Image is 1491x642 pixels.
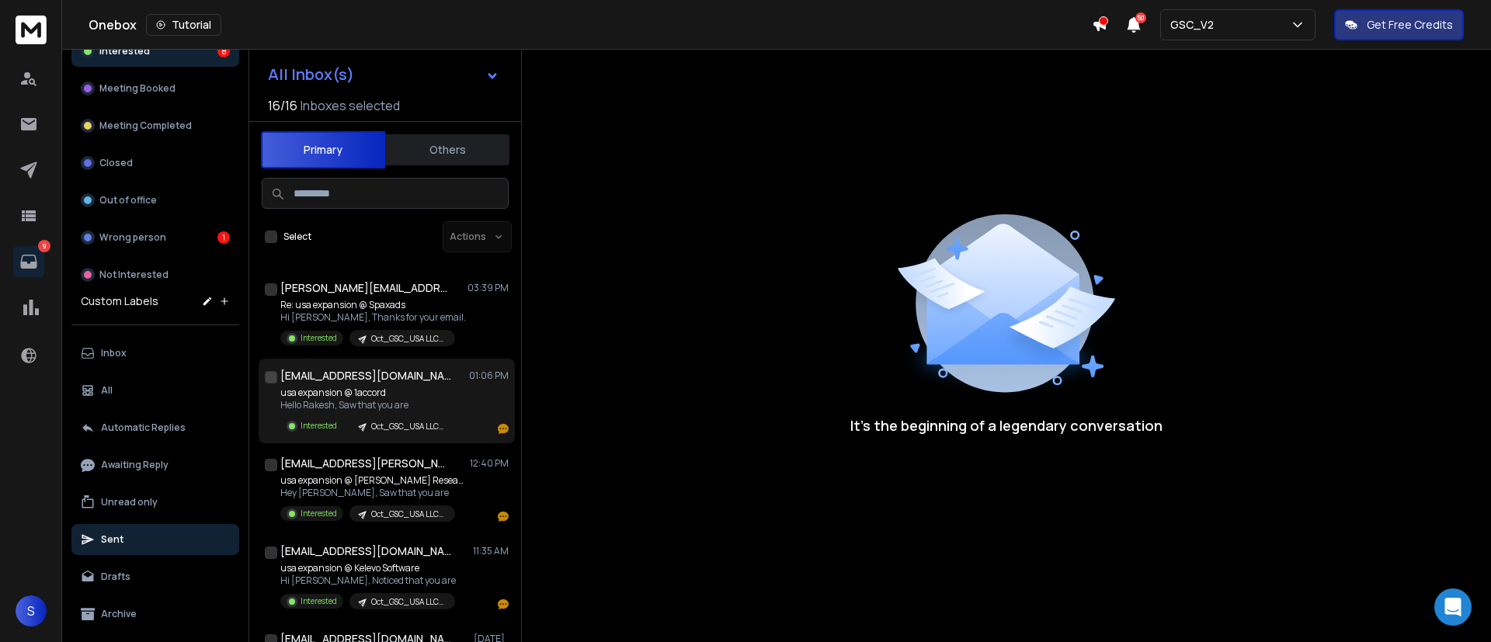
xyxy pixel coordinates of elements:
[268,67,354,82] h1: All Inbox(s)
[1367,17,1453,33] p: Get Free Credits
[101,384,113,397] p: All
[71,73,239,104] button: Meeting Booked
[81,293,158,309] h3: Custom Labels
[301,595,337,607] p: Interested
[99,194,157,206] p: Out of office
[99,82,176,95] p: Meeting Booked
[301,420,337,432] p: Interested
[71,599,239,630] button: Archive
[371,508,446,520] p: Oct_GSC_USA LLC_20-100_India
[283,231,311,243] label: Select
[469,370,509,382] p: 01:06 PM
[71,185,239,216] button: Out of office
[16,595,47,626] button: S
[280,574,456,587] p: Hi [PERSON_NAME], Noticed that you are
[280,311,466,324] p: Hi [PERSON_NAME], Thanks for your email.
[71,110,239,141] button: Meeting Completed
[1334,9,1464,40] button: Get Free Credits
[99,231,166,244] p: Wrong person
[217,45,230,57] div: 8
[71,338,239,369] button: Inbox
[850,415,1163,436] p: It’s the beginning of a legendary conversation
[13,246,44,277] a: 9
[371,421,446,432] p: Oct_GSC_USA LLC_20-100_India
[71,375,239,406] button: All
[101,571,130,583] p: Drafts
[71,561,239,592] button: Drafts
[1170,17,1220,33] p: GSC_V2
[71,36,239,67] button: Interested8
[71,524,239,555] button: Sent
[301,96,400,115] h3: Inboxes selected
[301,508,337,519] p: Interested
[280,387,455,399] p: usa expansion @ 1accord
[71,487,239,518] button: Unread only
[280,562,456,574] p: usa expansion @ Kelevo Software
[71,147,239,179] button: Closed
[255,59,512,90] button: All Inbox(s)
[280,399,455,411] p: Hello Rakesh, Saw that you are
[385,133,509,167] button: Others
[99,157,133,169] p: Closed
[473,545,509,557] p: 11:35 AM
[371,596,446,608] p: Oct_GSC_USA LLC_20-100_India
[38,240,50,252] p: 9
[101,422,186,434] p: Automatic Replies
[101,347,127,359] p: Inbox
[470,457,509,470] p: 12:40 PM
[146,14,221,36] button: Tutorial
[101,533,123,546] p: Sent
[99,45,150,57] p: Interested
[1135,12,1146,23] span: 50
[280,280,451,296] h1: [PERSON_NAME][EMAIL_ADDRESS][DOMAIN_NAME]
[280,299,466,311] p: Re: usa expansion @ Spaxads
[71,259,239,290] button: Not Interested
[99,269,169,281] p: Not Interested
[1434,588,1472,626] div: Open Intercom Messenger
[280,487,467,499] p: Hey [PERSON_NAME], Saw that you are
[280,456,451,471] h1: [EMAIL_ADDRESS][PERSON_NAME][DOMAIN_NAME]
[101,496,158,508] p: Unread only
[301,332,337,344] p: Interested
[99,120,192,132] p: Meeting Completed
[101,608,137,620] p: Archive
[71,412,239,443] button: Automatic Replies
[280,368,451,383] h1: [EMAIL_ADDRESS][DOMAIN_NAME]
[268,96,297,115] span: 16 / 16
[101,459,169,471] p: Awaiting Reply
[71,449,239,481] button: Awaiting Reply
[280,543,451,559] h1: [EMAIL_ADDRESS][DOMAIN_NAME]
[467,282,509,294] p: 03:39 PM
[280,474,467,487] p: usa expansion @ [PERSON_NAME] Research
[261,131,385,168] button: Primary
[371,333,446,345] p: Oct_GSC_USA LLC_20-100_India
[217,231,230,244] div: 1
[71,222,239,253] button: Wrong person1
[89,14,1092,36] div: Onebox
